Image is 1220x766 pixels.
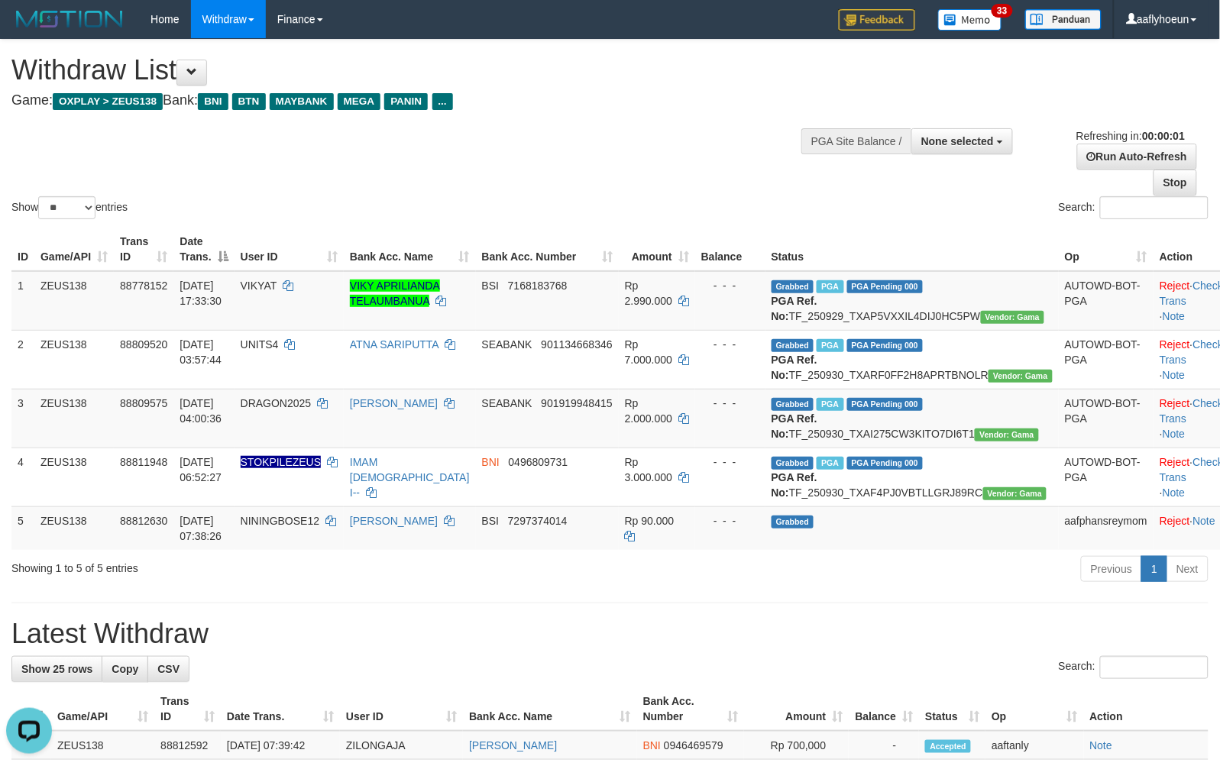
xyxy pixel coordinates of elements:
[482,280,500,292] span: BSI
[817,457,843,470] span: Marked by aafsreyleap
[625,456,672,483] span: Rp 3.000.000
[350,456,470,499] a: IMAM [DEMOGRAPHIC_DATA] I--
[619,228,695,271] th: Amount: activate to sort column ascending
[925,740,971,753] span: Accepted
[11,389,34,448] td: 3
[1100,656,1209,679] input: Search:
[1141,556,1167,582] a: 1
[11,448,34,506] td: 4
[695,228,765,271] th: Balance
[1163,310,1186,322] a: Note
[338,93,381,110] span: MEGA
[241,280,277,292] span: VIKYAT
[1059,448,1154,506] td: AUTOWD-BOT-PGA
[1160,397,1190,409] a: Reject
[232,93,266,110] span: BTN
[120,338,167,351] span: 88809520
[38,196,95,219] select: Showentries
[34,506,114,550] td: ZEUS138
[921,135,994,147] span: None selected
[1059,271,1154,331] td: AUTOWD-BOT-PGA
[847,280,924,293] span: PGA Pending
[1163,486,1186,499] a: Note
[350,515,438,527] a: [PERSON_NAME]
[1059,506,1154,550] td: aafphansreymom
[701,396,759,411] div: - - -
[11,619,1209,649] h1: Latest Withdraw
[180,397,222,425] span: [DATE] 04:00:36
[340,687,463,731] th: User ID: activate to sort column ascending
[344,228,476,271] th: Bank Acc. Name: activate to sort column ascending
[350,338,438,351] a: ATNA SARIPUTTA
[849,731,919,760] td: -
[1076,130,1185,142] span: Refreshing in:
[34,448,114,506] td: ZEUS138
[701,337,759,352] div: - - -
[180,338,222,366] span: [DATE] 03:57:44
[1025,9,1102,30] img: panduan.png
[772,471,817,499] b: PGA Ref. No:
[664,739,723,751] span: Copy 0946469579 to clipboard
[541,397,612,409] span: Copy 901919948415 to clipboard
[384,93,428,110] span: PANIN
[701,513,759,528] div: - - -
[744,687,849,731] th: Amount: activate to sort column ascending
[120,456,167,468] span: 88811948
[120,397,167,409] span: 88809575
[772,457,814,470] span: Grabbed
[772,295,817,322] b: PGA Ref. No:
[1084,687,1209,731] th: Action
[476,228,619,271] th: Bank Acc. Number: activate to sort column ascending
[53,93,163,110] span: OXPLAY > ZEUS138
[801,128,911,154] div: PGA Site Balance /
[772,339,814,352] span: Grabbed
[1160,280,1190,292] a: Reject
[992,4,1012,18] span: 33
[11,656,102,682] a: Show 25 rows
[180,515,222,542] span: [DATE] 07:38:26
[51,731,154,760] td: ZEUS138
[270,93,334,110] span: MAYBANK
[701,454,759,470] div: - - -
[508,280,568,292] span: Copy 7168183768 to clipboard
[34,330,114,389] td: ZEUS138
[180,280,222,307] span: [DATE] 17:33:30
[102,656,148,682] a: Copy
[625,397,672,425] span: Rp 2.000.000
[482,397,532,409] span: SEABANK
[350,397,438,409] a: [PERSON_NAME]
[221,687,340,731] th: Date Trans.: activate to sort column ascending
[241,515,319,527] span: NININGBOSE12
[51,687,154,731] th: Game/API: activate to sort column ascending
[508,515,568,527] span: Copy 7297374014 to clipboard
[1077,144,1197,170] a: Run Auto-Refresh
[11,330,34,389] td: 2
[643,739,661,751] span: BNI
[1160,338,1190,351] a: Reject
[11,271,34,331] td: 1
[985,687,1083,731] th: Op: activate to sort column ascending
[11,228,34,271] th: ID
[509,456,568,468] span: Copy 0496809731 to clipboard
[11,8,128,31] img: MOTION_logo.png
[1163,369,1186,381] a: Note
[911,128,1013,154] button: None selected
[765,271,1059,331] td: TF_250929_TXAP5VXXIL4DIJ0HC5PW
[11,506,34,550] td: 5
[1059,228,1154,271] th: Op: activate to sort column ascending
[817,339,843,352] span: Marked by aafkaynarin
[34,271,114,331] td: ZEUS138
[919,687,985,731] th: Status: activate to sort column ascending
[154,687,221,731] th: Trans ID: activate to sort column ascending
[34,228,114,271] th: Game/API: activate to sort column ascending
[482,338,532,351] span: SEABANK
[1059,330,1154,389] td: AUTOWD-BOT-PGA
[744,731,849,760] td: Rp 700,000
[198,93,228,110] span: BNI
[6,6,52,52] button: Open LiveChat chat widget
[1193,515,1216,527] a: Note
[1167,556,1209,582] a: Next
[772,280,814,293] span: Grabbed
[847,339,924,352] span: PGA Pending
[989,370,1053,383] span: Vendor URL: https://trx31.1velocity.biz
